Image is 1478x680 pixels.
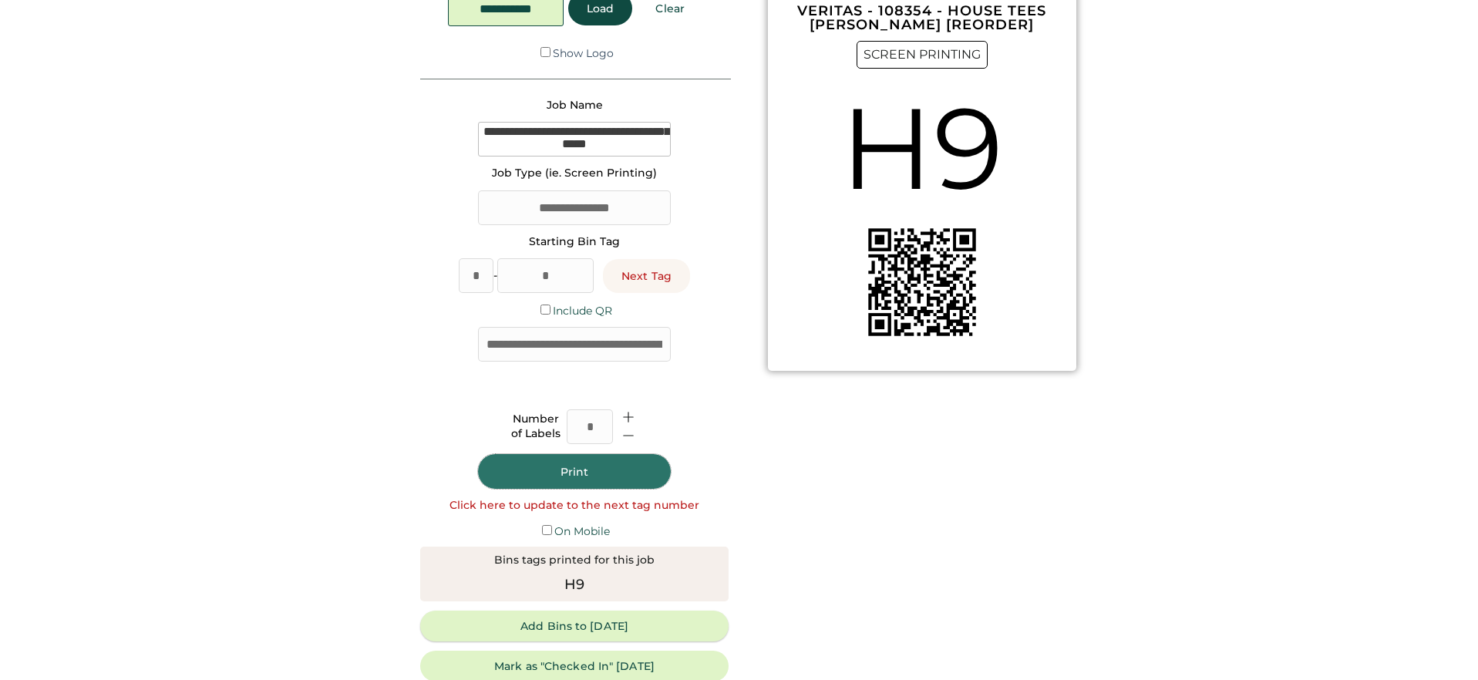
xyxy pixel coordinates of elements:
div: - [493,268,497,284]
label: On Mobile [554,524,610,538]
div: H9 [840,69,1004,228]
div: Click here to update to the next tag number [449,498,699,513]
button: Print [478,454,671,489]
div: Bins tags printed for this job [494,553,655,568]
label: Include QR [553,304,612,318]
div: H9 [564,574,585,595]
label: Show Logo [553,46,614,60]
div: Number of Labels [511,412,561,442]
button: Add Bins to [DATE] [420,611,729,641]
button: Next Tag [603,259,690,293]
div: VERITAS - 108354 - HOUSE TEES [PERSON_NAME] [REORDER] [777,4,1067,32]
div: Starting Bin Tag [529,234,620,250]
div: Job Name [547,98,603,113]
div: Job Type (ie. Screen Printing) [492,166,657,181]
div: SCREEN PRINTING [857,41,988,69]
